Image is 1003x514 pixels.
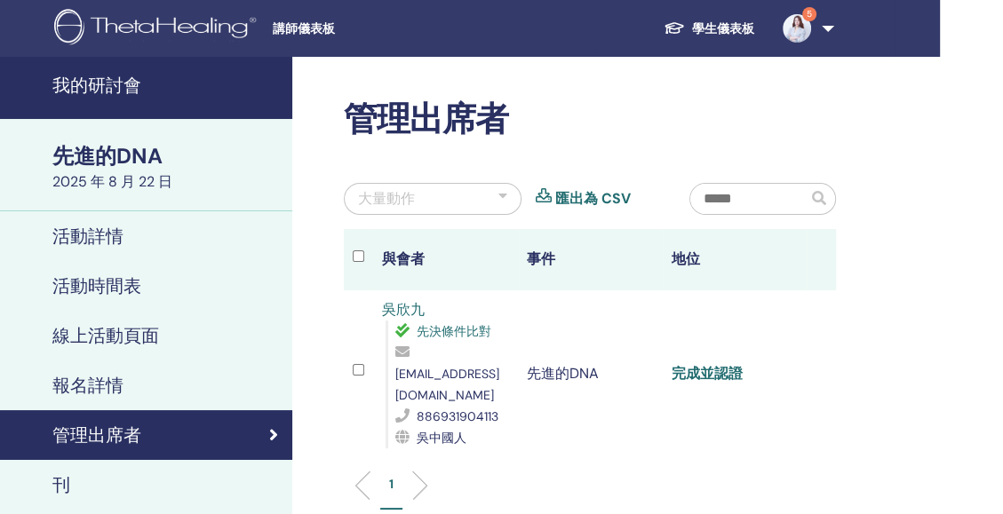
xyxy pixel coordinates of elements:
[664,20,685,36] img: graduation-cap-white.svg
[692,20,754,36] font: 學生儀表板
[52,474,70,495] h4: 刊
[273,20,539,38] span: 講師儀表板
[52,171,282,193] div: 2025 年 8 月 22 日
[52,75,282,96] h4: 我的研討會
[52,325,159,346] h4: 線上活動頁面
[42,141,292,193] a: 先進的DNA2025 年 8 月 22 日
[555,188,631,210] a: 匯出為 CSV
[395,366,499,403] span: [EMAIL_ADDRESS][DOMAIN_NAME]
[802,7,816,21] span: 5
[518,290,663,457] td: 先進的DNA
[417,323,491,339] span: 先決條件比對
[344,99,836,140] h2: 管理出席者
[649,12,768,45] a: 學生儀表板
[671,364,742,383] a: 完成並認證
[417,408,498,424] span: 886931904113
[662,229,807,290] th: 地位
[54,9,262,49] img: logo.png
[382,300,425,319] a: 吳欣九
[518,229,663,290] th: 事件
[783,14,811,43] img: default.jpg
[417,430,466,446] span: 吳中國人
[389,475,394,494] p: 1
[373,229,518,290] th: 與會者
[52,225,123,247] h4: 活動詳情
[52,375,123,396] h4: 報名詳情
[358,188,415,210] div: 大量動作
[52,424,141,446] h4: 管理出席者
[52,275,141,297] h4: 活動時間表
[52,141,282,171] div: 先進的DNA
